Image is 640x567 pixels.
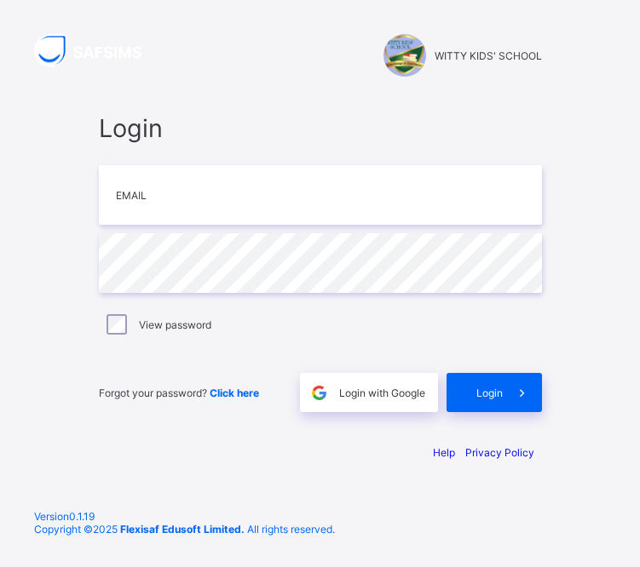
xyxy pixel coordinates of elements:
[34,34,162,67] img: SAFSIMS Logo
[435,49,542,62] span: WITTY KIDS' SCHOOL
[139,318,211,331] label: View password
[34,523,335,535] span: Copyright © 2025 All rights reserved.
[99,113,542,143] span: Login
[210,387,259,399] a: Click here
[99,387,259,399] span: Forgot your password?
[34,510,606,523] span: Version 0.1.19
[120,523,245,535] strong: Flexisaf Edusoft Limited.
[339,387,425,399] span: Login with Google
[476,387,503,399] span: Login
[309,383,329,403] img: google.396cfc9801f0270233282035f929180a.svg
[465,446,534,459] a: Privacy Policy
[433,446,455,459] a: Help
